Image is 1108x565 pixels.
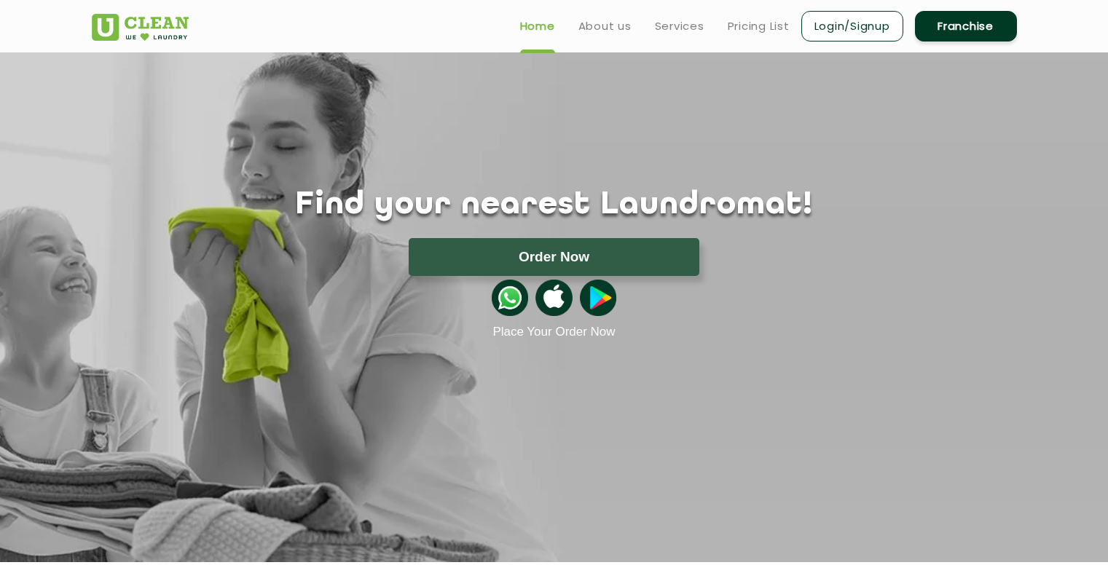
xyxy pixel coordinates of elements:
[728,17,790,35] a: Pricing List
[81,187,1028,224] h1: Find your nearest Laundromat!
[492,280,528,316] img: whatsappicon.png
[492,325,615,339] a: Place Your Order Now
[580,280,616,316] img: playstoreicon.png
[92,14,189,41] img: UClean Laundry and Dry Cleaning
[915,11,1017,42] a: Franchise
[409,238,699,276] button: Order Now
[801,11,903,42] a: Login/Signup
[578,17,632,35] a: About us
[655,17,704,35] a: Services
[535,280,572,316] img: apple-icon.png
[520,17,555,35] a: Home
